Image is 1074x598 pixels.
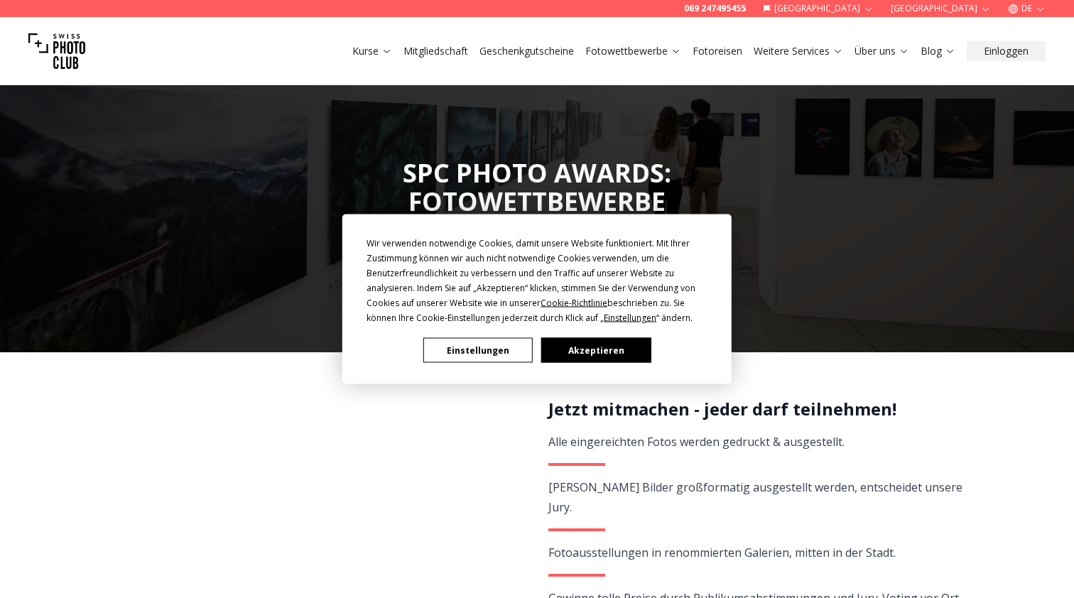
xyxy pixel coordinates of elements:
button: Akzeptieren [541,338,651,363]
div: Cookie Consent Prompt [342,214,732,384]
button: Einstellungen [423,338,533,363]
div: Wir verwenden notwendige Cookies, damit unsere Website funktioniert. Mit Ihrer Zustimmung können ... [367,236,707,325]
span: Einstellungen [604,312,656,324]
span: Cookie-Richtlinie [541,297,607,309]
